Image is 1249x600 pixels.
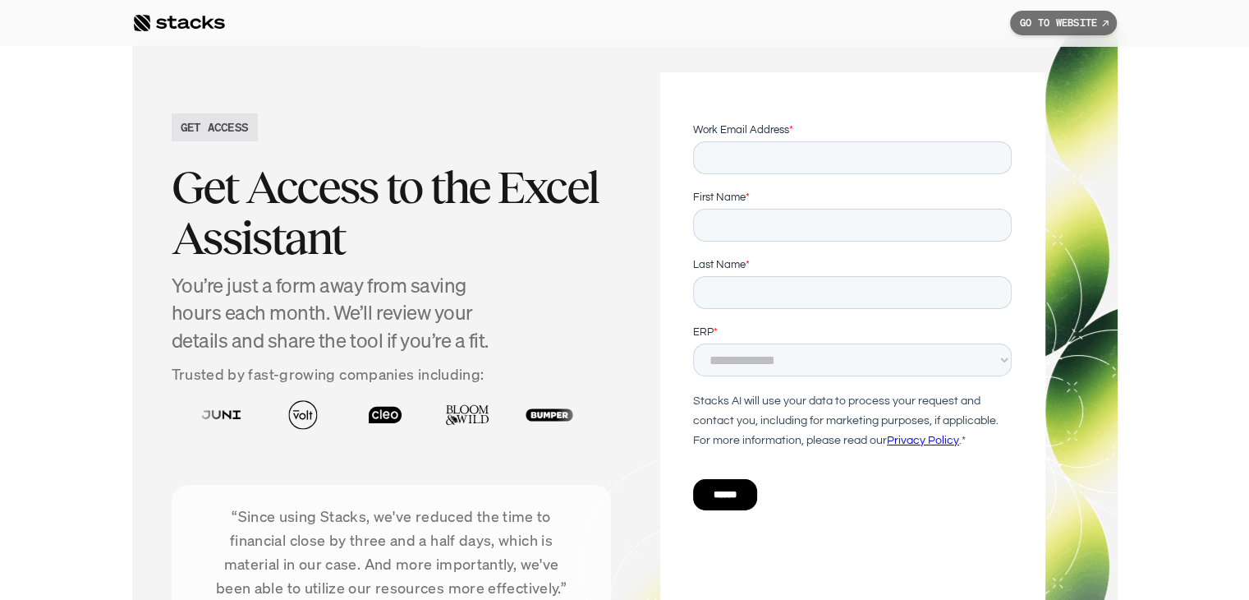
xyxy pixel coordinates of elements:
p: GO TO WEBSITE [1020,17,1097,29]
p: “Since using Stacks, we've reduced the time to financial close by three and a half days, which is... [196,505,587,599]
a: GO TO WEBSITE [1010,11,1117,35]
h2: Get Access to the Excel Assistant [172,162,612,263]
h4: You’re just a form away from saving hours each month. We’ll review your details and share the too... [172,272,612,355]
iframe: Form 0 [693,122,1012,539]
h2: GET ACCESS [181,118,249,136]
p: Trusted by fast-growing companies including: [172,362,612,386]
